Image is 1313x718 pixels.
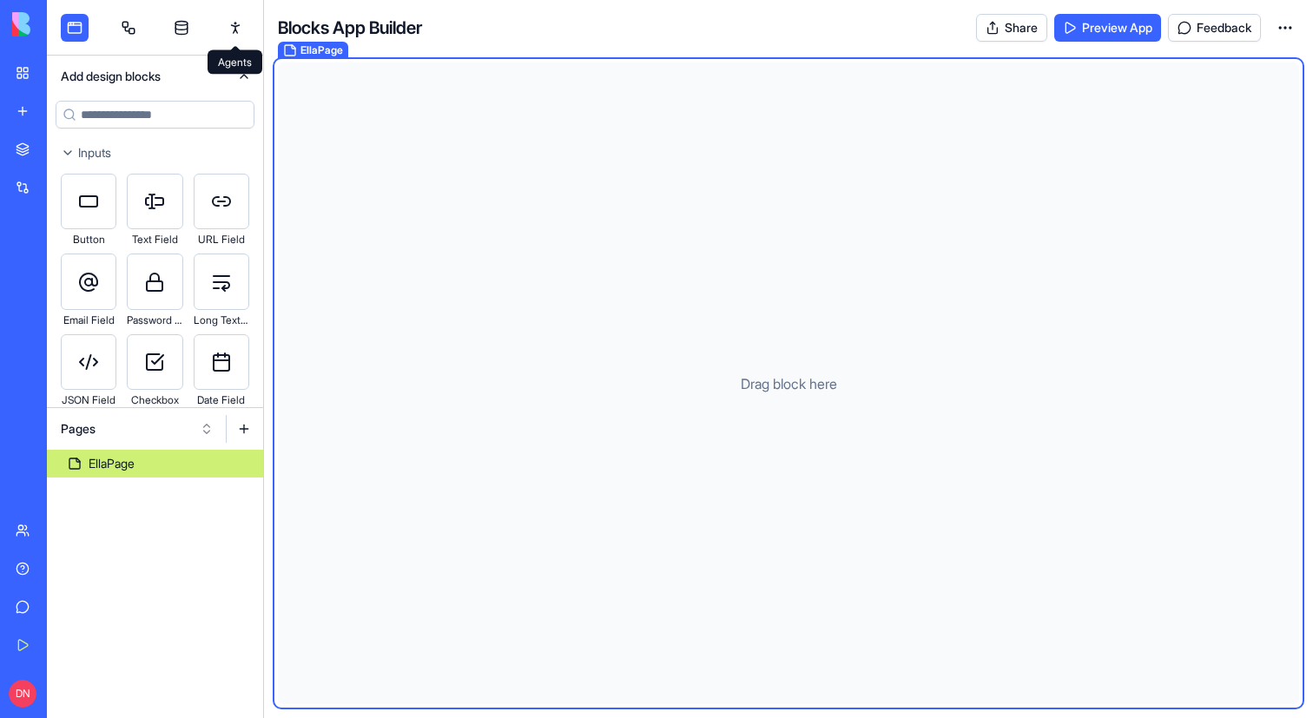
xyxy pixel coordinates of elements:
div: EllaPageDrag block here [278,63,1299,704]
img: logo [12,12,120,36]
div: EllaPage [89,455,135,472]
div: Button [61,229,116,250]
div: Email Field [61,310,116,331]
div: Text Field [127,229,182,250]
button: Pages [52,415,222,443]
h4: Blocks App Builder [278,16,422,40]
span: DN [9,680,36,708]
a: EllaPage [47,450,263,478]
div: JSON Field [61,390,116,411]
div: Long Text Field [194,310,249,331]
a: Preview App [1054,14,1161,42]
button: Feedback [1168,14,1261,42]
button: Inputs [47,139,263,167]
button: Add design blocks [47,56,263,97]
div: URL Field [194,229,249,250]
div: Date Field [194,390,249,411]
button: Share [976,14,1047,42]
p: Agents [218,56,252,69]
div: Checkbox [127,390,182,411]
div: Password Field [127,310,182,331]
